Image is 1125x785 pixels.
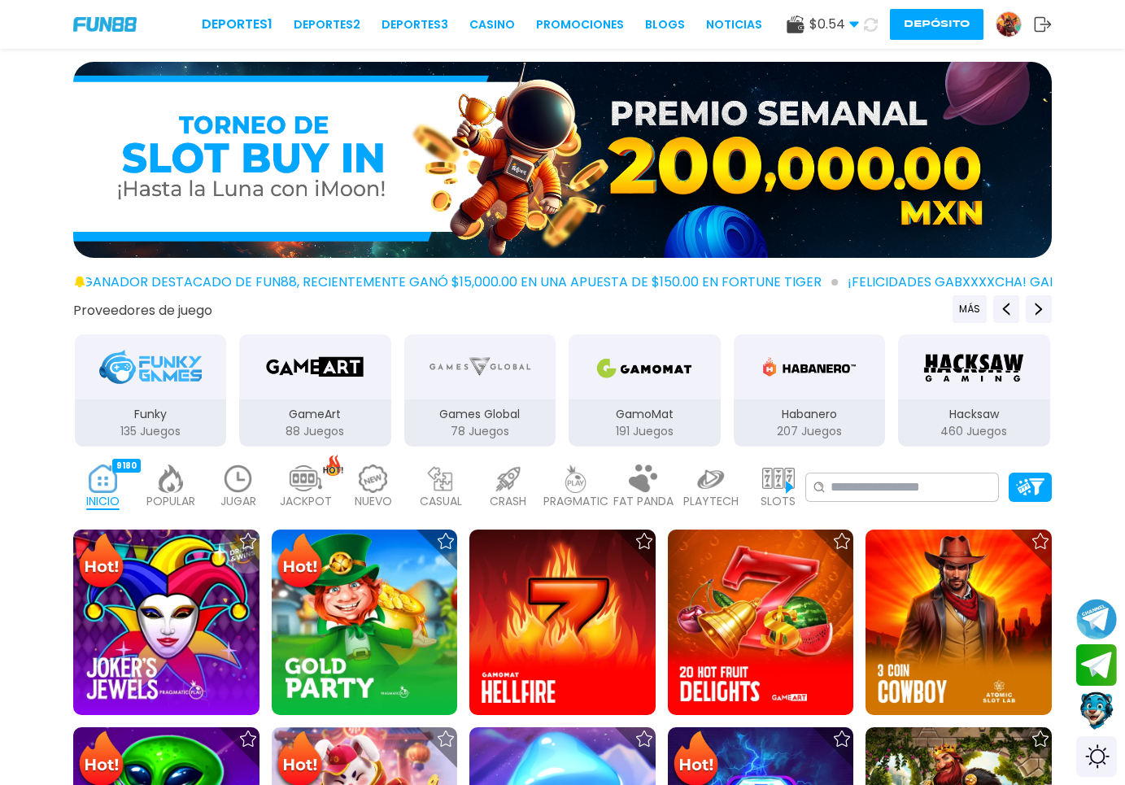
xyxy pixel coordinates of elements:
p: 88 Juegos [239,423,391,440]
img: 3 Coin Cowboy [866,530,1052,716]
img: popular_light.webp [155,464,187,493]
p: 191 Juegos [569,423,721,440]
img: Habanero [758,344,861,390]
img: hot [323,455,343,477]
img: Platform Filter [1016,478,1044,495]
img: playtech_light.webp [695,464,727,493]
a: Deportes2 [294,16,360,33]
img: Hacksaw [922,344,1025,390]
a: BLOGS [645,16,685,33]
img: pragmatic_light.webp [560,464,592,493]
p: Habanero [734,406,886,423]
img: new_light.webp [357,464,390,493]
p: GamoMat [569,406,721,423]
button: GamoMat [562,333,727,448]
img: home_active.webp [87,464,120,493]
a: Deportes1 [202,15,273,34]
button: Games Global [398,333,563,448]
p: CRASH [490,493,526,510]
p: INICIO [86,493,120,510]
img: Games Global [429,344,531,390]
img: GamoMat [593,344,695,390]
img: Avatar [996,12,1021,37]
button: Next providers [1026,295,1052,323]
p: CASUAL [420,493,462,510]
p: 135 Juegos [75,423,227,440]
img: GameArt [264,344,366,390]
a: Promociones [536,16,624,33]
p: Funky [75,406,227,423]
a: NOTICIAS [706,16,762,33]
p: 460 Juegos [898,423,1050,440]
p: PRAGMATIC [543,493,608,510]
p: PLAYTECH [683,493,739,510]
img: Joker's Jewels [73,530,259,716]
img: recent_light.webp [222,464,255,493]
img: Funky [99,344,202,390]
img: slots_light.webp [762,464,795,493]
p: Hacksaw [898,406,1050,423]
button: GameArt [233,333,398,448]
button: Depósito [890,9,983,40]
p: FAT PANDA [613,493,674,510]
p: GameArt [239,406,391,423]
div: Switch theme [1076,736,1117,777]
span: $ 0.54 [809,15,859,34]
img: Gold Party [272,530,458,716]
img: Hot [273,531,326,595]
a: CASINO [469,16,515,33]
p: 78 Juegos [404,423,556,440]
a: Avatar [996,11,1034,37]
button: Previous providers [993,295,1019,323]
img: CRASH ROYALE NETWORK TOURNAMENT [73,62,1052,258]
p: JUGAR [220,493,256,510]
a: Deportes3 [382,16,448,33]
p: Games Global [404,406,556,423]
p: JACKPOT [280,493,332,510]
div: 9180 [112,459,141,473]
p: 207 Juegos [734,423,886,440]
button: Join telegram channel [1076,598,1117,640]
button: Join telegram [1076,644,1117,687]
button: Contact customer service [1076,690,1117,732]
p: NUEVO [355,493,392,510]
img: casual_light.webp [425,464,457,493]
img: Hot [75,531,128,595]
img: crash_light.webp [492,464,525,493]
img: Hellfire [469,530,656,716]
img: Company Logo [73,17,137,31]
button: Hacksaw [892,333,1057,448]
img: jackpot_light.webp [290,464,322,493]
p: POPULAR [146,493,195,510]
button: Proveedores de juego [73,302,212,319]
img: 20 Hot Fruit Delights [668,530,854,716]
img: fat_panda_light.webp [627,464,660,493]
button: Habanero [727,333,892,448]
button: Funky [68,333,233,448]
p: SLOTS [761,493,796,510]
button: Previous providers [953,295,987,323]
